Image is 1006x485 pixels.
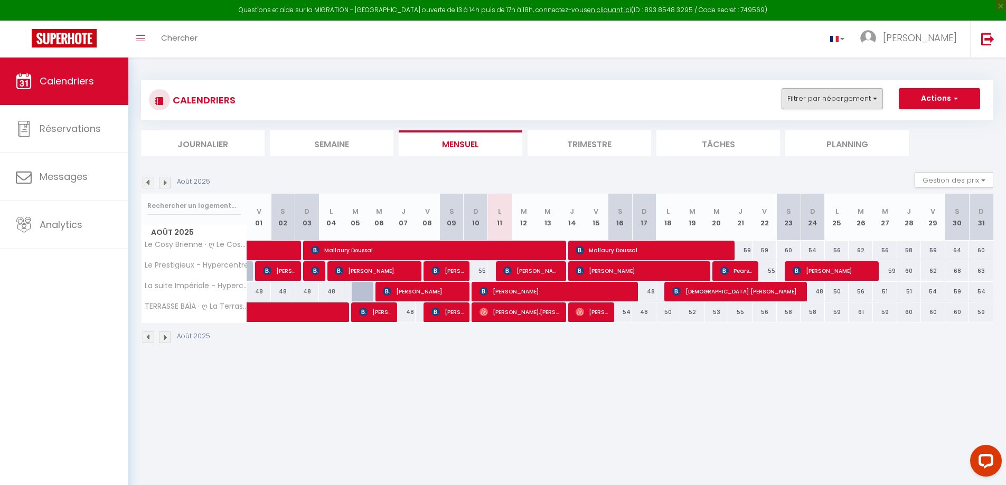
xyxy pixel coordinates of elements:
span: TERRASSE BAÏA · ღ La Terrasse Baïa • Parking Gratuit et Wi-Fi [143,302,249,310]
div: 59 [728,241,753,260]
th: 30 [945,194,970,241]
li: Tâches [656,130,780,156]
a: ... [PERSON_NAME] [852,21,970,58]
a: en cliquant ici [587,5,631,14]
abbr: L [330,206,333,216]
div: 59 [873,302,897,322]
p: Août 2025 [177,331,210,341]
th: 06 [367,194,391,241]
div: 58 [897,241,922,260]
div: 56 [753,302,777,322]
span: Analytics [40,218,82,231]
abbr: V [425,206,430,216]
span: [PERSON_NAME] [431,261,464,281]
abbr: M [689,206,695,216]
abbr: L [666,206,670,216]
div: 53 [704,302,729,322]
img: ... [860,30,876,46]
span: Messages [40,170,88,183]
th: 21 [728,194,753,241]
abbr: S [786,206,791,216]
abbr: M [544,206,551,216]
li: Journalier [141,130,265,156]
div: 59 [753,241,777,260]
span: [PERSON_NAME] [576,261,705,281]
abbr: V [762,206,767,216]
abbr: S [280,206,285,216]
abbr: V [930,206,935,216]
div: 48 [632,282,656,301]
th: 12 [512,194,536,241]
div: 56 [873,241,897,260]
span: Réservations [40,122,101,135]
div: 62 [849,241,873,260]
div: 60 [945,302,970,322]
img: Super Booking [32,29,97,47]
th: 29 [921,194,945,241]
div: 59 [921,241,945,260]
div: 55 [728,302,753,322]
div: 48 [801,282,825,301]
div: 48 [271,282,295,301]
th: 23 [777,194,801,241]
span: [PERSON_NAME] [883,31,957,44]
abbr: S [449,206,454,216]
span: Le Cosy Brienne · ღ Le Cosy Brienne • T2 au [GEOGRAPHIC_DATA] [143,241,249,249]
abbr: M [521,206,527,216]
abbr: J [570,206,574,216]
span: [PERSON_NAME] [576,302,608,322]
div: 62 [921,261,945,281]
span: Mallaury Doussal [311,240,562,260]
div: 48 [632,302,656,322]
div: 60 [897,261,922,281]
div: 60 [921,302,945,322]
div: 48 [295,282,319,301]
button: Gestion des prix [915,172,993,188]
th: 16 [608,194,632,241]
th: 20 [704,194,729,241]
th: 27 [873,194,897,241]
th: 07 [391,194,416,241]
iframe: LiveChat chat widget [962,441,1006,485]
abbr: J [738,206,742,216]
span: La suite Impériale - Hypercentre [143,282,249,290]
span: [PERSON_NAME] [793,261,873,281]
div: 50 [825,282,849,301]
abbr: J [907,206,911,216]
th: 04 [319,194,343,241]
abbr: D [979,206,984,216]
span: [DEMOGRAPHIC_DATA] [PERSON_NAME] [672,281,802,301]
abbr: D [810,206,815,216]
span: Pearse [PERSON_NAME] [720,261,753,281]
th: 03 [295,194,319,241]
abbr: M [713,206,720,216]
abbr: L [498,206,501,216]
p: Août 2025 [177,177,210,187]
th: 26 [849,194,873,241]
th: 13 [536,194,560,241]
span: [PERSON_NAME] [359,302,391,322]
div: 54 [969,282,993,301]
th: 09 [439,194,464,241]
div: 55 [753,261,777,281]
abbr: D [642,206,647,216]
span: Chercher [161,32,198,43]
div: 59 [969,302,993,322]
div: 63 [969,261,993,281]
abbr: V [594,206,598,216]
li: Trimestre [528,130,651,156]
input: Rechercher un logement... [147,196,241,215]
li: Semaine [270,130,393,156]
span: [PERSON_NAME] [503,261,560,281]
span: Le Prestigieux - Hypercentre [143,261,249,269]
button: Actions [899,88,980,109]
th: 08 [416,194,440,241]
div: 51 [897,282,922,301]
div: 52 [680,302,704,322]
span: [PERSON_NAME] alcacer [431,302,464,322]
th: 17 [632,194,656,241]
li: Planning [785,130,909,156]
abbr: M [882,206,888,216]
div: 60 [777,241,801,260]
